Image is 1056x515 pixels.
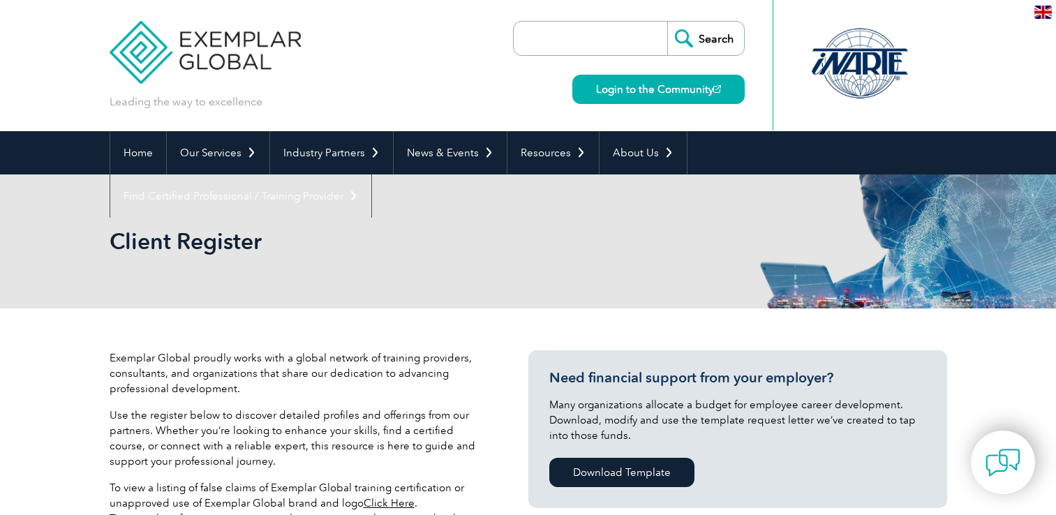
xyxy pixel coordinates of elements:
[713,85,721,93] img: open_square.png
[549,397,926,443] p: Many organizations allocate a budget for employee career development. Download, modify and use th...
[986,445,1020,480] img: contact-chat.png
[110,230,696,253] h2: Client Register
[549,369,926,387] h3: Need financial support from your employer?
[110,94,262,110] p: Leading the way to excellence
[270,131,393,174] a: Industry Partners
[394,131,507,174] a: News & Events
[572,75,745,104] a: Login to the Community
[549,458,694,487] a: Download Template
[110,131,166,174] a: Home
[507,131,599,174] a: Resources
[364,497,415,509] a: Click Here
[667,22,744,55] input: Search
[110,174,371,218] a: Find Certified Professional / Training Provider
[1034,6,1052,19] img: en
[600,131,687,174] a: About Us
[110,350,486,396] p: Exemplar Global proudly works with a global network of training providers, consultants, and organ...
[110,408,486,469] p: Use the register below to discover detailed profiles and offerings from our partners. Whether you...
[167,131,269,174] a: Our Services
